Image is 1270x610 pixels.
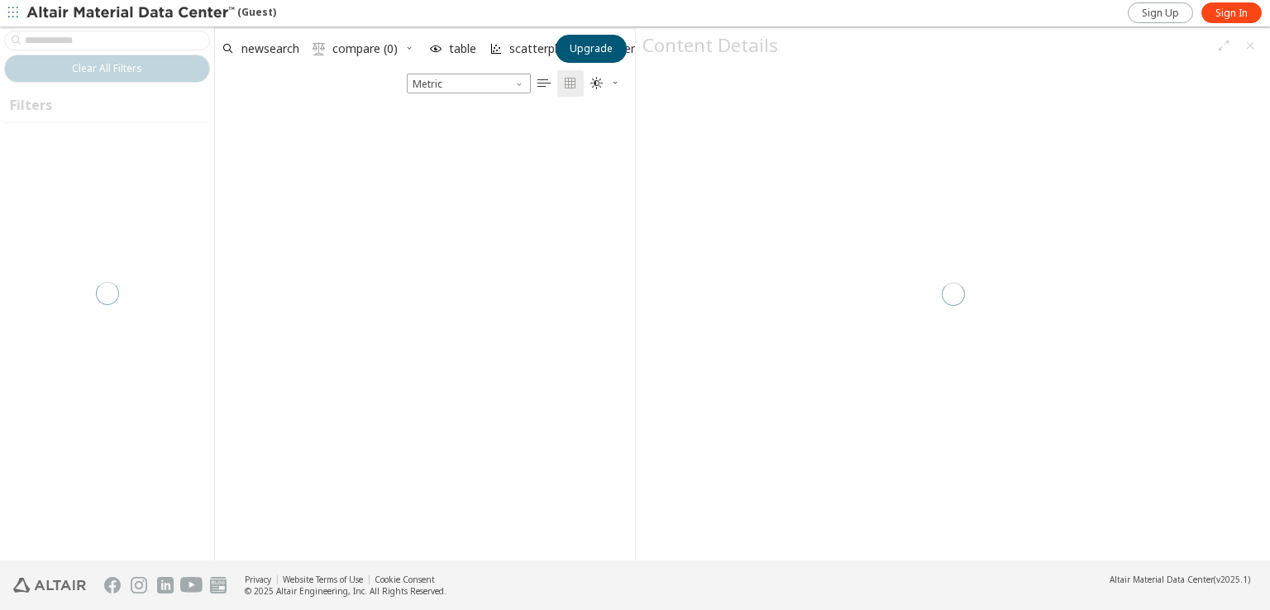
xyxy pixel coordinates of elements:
[241,43,299,55] span: newsearch
[537,77,551,90] i: 
[584,70,627,97] button: Theme
[26,5,237,21] img: Altair Material Data Center
[590,77,604,90] i: 
[313,42,326,55] i: 
[1215,7,1248,20] span: Sign In
[407,74,531,93] div: Unit System
[13,578,86,593] img: Altair Engineering
[1110,574,1214,585] span: Altair Material Data Center
[332,43,398,55] span: compare (0)
[570,42,613,55] span: Upgrade
[531,70,557,97] button: Table View
[564,77,577,90] i: 
[509,43,570,55] span: scatterplot
[245,574,271,585] a: Privacy
[557,70,584,97] button: Tile View
[26,5,276,21] div: (Guest)
[556,35,627,63] button: Upgrade
[375,574,435,585] a: Cookie Consent
[449,43,476,55] span: table
[407,74,531,93] span: Metric
[1201,2,1262,23] a: Sign In
[1142,7,1179,20] span: Sign Up
[245,585,446,597] div: © 2025 Altair Engineering, Inc. All Rights Reserved.
[283,574,363,585] a: Website Terms of Use
[1128,2,1193,23] a: Sign Up
[1110,574,1250,585] div: (v2025.1)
